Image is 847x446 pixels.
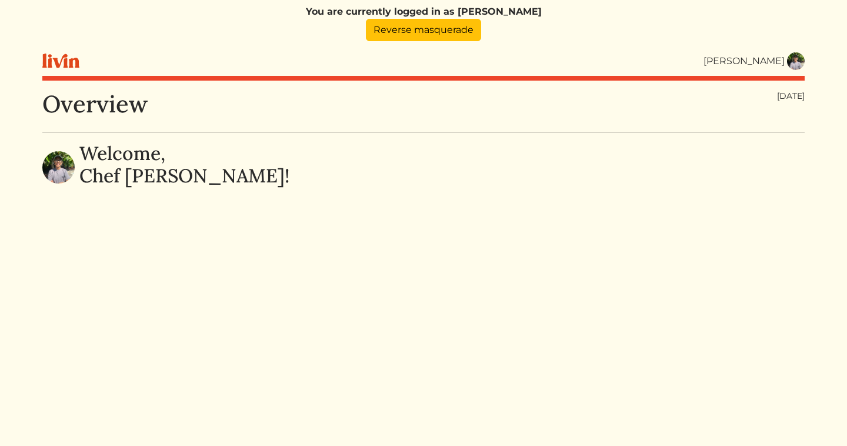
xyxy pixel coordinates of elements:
div: [PERSON_NAME] [703,54,785,68]
img: livin-logo-a0d97d1a881af30f6274990eb6222085a2533c92bbd1e4f22c21b4f0d0e3210c.svg [42,54,79,68]
img: 871ee6683022076ced1d290ee243672a [42,151,75,184]
a: Reverse masquerade [366,19,481,41]
h1: Overview [42,90,148,118]
h2: Welcome, Chef [PERSON_NAME]! [79,142,289,188]
div: [DATE] [777,90,805,102]
img: 871ee6683022076ced1d290ee243672a [787,52,805,70]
